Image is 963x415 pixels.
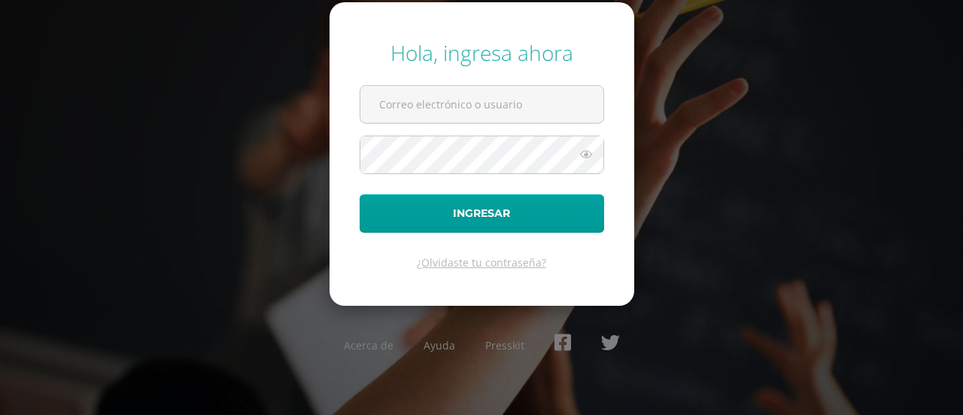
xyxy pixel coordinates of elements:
input: Correo electrónico o usuario [360,86,603,123]
a: Ayuda [424,338,455,352]
a: Acerca de [344,338,393,352]
div: Hola, ingresa ahora [360,38,604,67]
a: ¿Olvidaste tu contraseña? [417,255,546,270]
button: Ingresar [360,194,604,233]
a: Presskit [485,338,524,352]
